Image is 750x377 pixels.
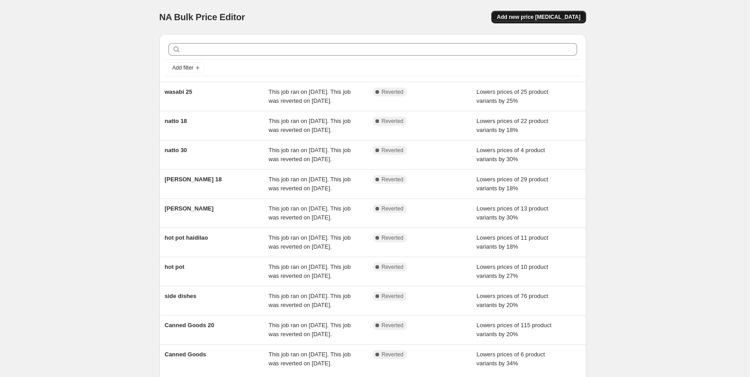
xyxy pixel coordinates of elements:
[172,64,194,71] span: Add filter
[476,234,548,250] span: Lowers prices of 11 product variants by 18%
[168,62,204,73] button: Add filter
[382,234,404,241] span: Reverted
[382,351,404,358] span: Reverted
[476,293,548,308] span: Lowers prices of 76 product variants by 20%
[476,351,545,367] span: Lowers prices of 6 product variants by 34%
[269,234,351,250] span: This job ran on [DATE]. This job was reverted on [DATE].
[269,118,351,133] span: This job ran on [DATE]. This job was reverted on [DATE].
[382,147,404,154] span: Reverted
[382,118,404,125] span: Reverted
[382,293,404,300] span: Reverted
[165,234,208,241] span: hot pot haidilao
[476,205,548,221] span: Lowers prices of 13 product variants by 30%
[382,205,404,212] span: Reverted
[382,263,404,271] span: Reverted
[476,263,548,279] span: Lowers prices of 10 product variants by 27%
[269,263,351,279] span: This job ran on [DATE]. This job was reverted on [DATE].
[491,11,586,23] button: Add new price [MEDICAL_DATA]
[269,293,351,308] span: This job ran on [DATE]. This job was reverted on [DATE].
[476,88,548,104] span: Lowers prices of 25 product variants by 25%
[269,205,351,221] span: This job ran on [DATE]. This job was reverted on [DATE].
[476,322,551,338] span: Lowers prices of 115 product variants by 20%
[159,12,245,22] span: NA Bulk Price Editor
[269,88,351,104] span: This job ran on [DATE]. This job was reverted on [DATE].
[165,88,192,95] span: wasabi 25
[165,263,185,270] span: hot pot
[497,13,580,21] span: Add new price [MEDICAL_DATA]
[382,322,404,329] span: Reverted
[269,322,351,338] span: This job ran on [DATE]. This job was reverted on [DATE].
[165,322,215,329] span: Canned Goods 20
[382,88,404,96] span: Reverted
[165,118,187,124] span: natto 18
[165,351,206,358] span: Canned Goods
[269,147,351,162] span: This job ran on [DATE]. This job was reverted on [DATE].
[269,351,351,367] span: This job ran on [DATE]. This job was reverted on [DATE].
[382,176,404,183] span: Reverted
[165,147,187,153] span: natto 30
[165,293,197,299] span: side dishes
[476,176,548,192] span: Lowers prices of 29 product variants by 18%
[269,176,351,192] span: This job ran on [DATE]. This job was reverted on [DATE].
[165,176,222,183] span: [PERSON_NAME] 18
[165,205,214,212] span: [PERSON_NAME]
[476,147,545,162] span: Lowers prices of 4 product variants by 30%
[476,118,548,133] span: Lowers prices of 22 product variants by 18%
